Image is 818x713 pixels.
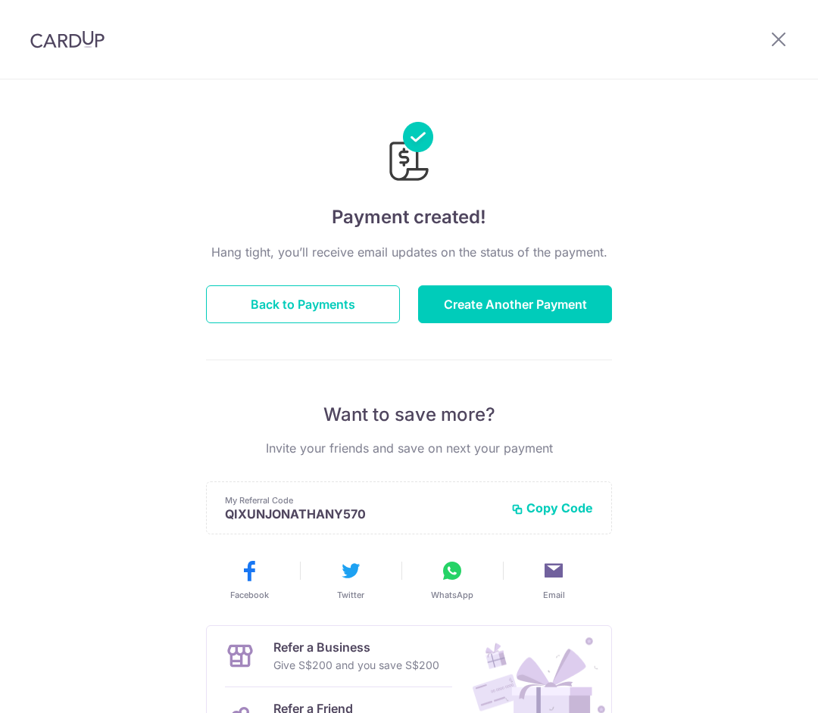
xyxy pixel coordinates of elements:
span: WhatsApp [431,589,473,601]
span: Email [543,589,565,601]
button: Facebook [204,559,294,601]
button: Create Another Payment [418,285,612,323]
img: Payments [385,122,433,185]
p: Give S$200 and you save S$200 [273,656,439,674]
button: Back to Payments [206,285,400,323]
button: Copy Code [511,500,593,515]
p: Refer a Business [273,638,439,656]
button: Email [509,559,598,601]
p: QIXUNJONATHANY570 [225,506,499,522]
p: Hang tight, you’ll receive email updates on the status of the payment. [206,243,612,261]
p: My Referral Code [225,494,499,506]
span: Twitter [337,589,364,601]
button: Twitter [306,559,395,601]
h4: Payment created! [206,204,612,231]
p: Want to save more? [206,403,612,427]
span: Facebook [230,589,269,601]
button: WhatsApp [407,559,497,601]
p: Invite your friends and save on next your payment [206,439,612,457]
img: CardUp [30,30,105,48]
